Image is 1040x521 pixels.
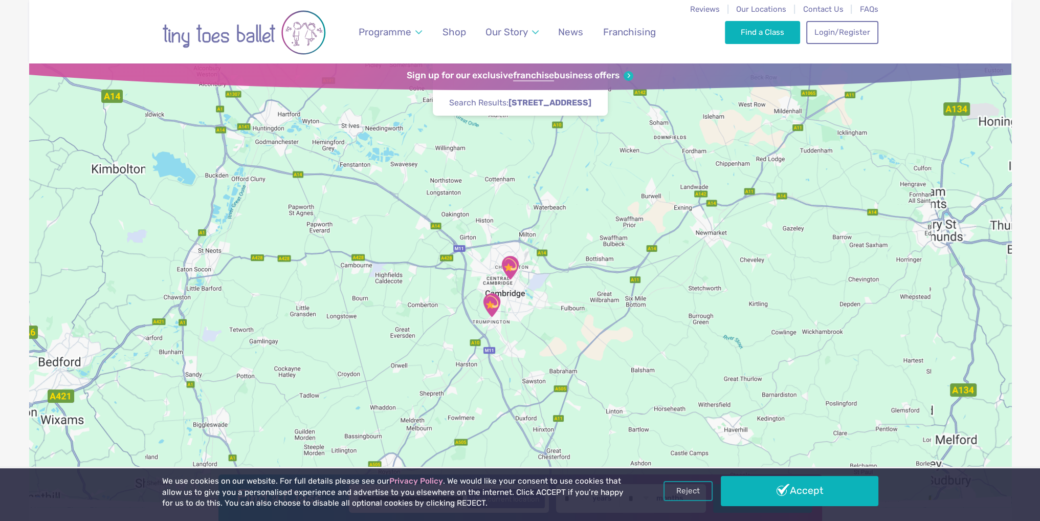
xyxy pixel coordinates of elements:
[603,26,656,38] span: Franchising
[806,21,878,44] a: Login/Register
[480,20,543,44] a: Our Story
[721,476,878,506] a: Accept
[663,481,713,501] a: Reject
[485,26,528,38] span: Our Story
[860,5,878,14] a: FAQs
[389,476,443,486] a: Privacy Policy
[162,476,628,509] p: We use cookies on our website. For full details please see our . We would like your consent to us...
[598,20,660,44] a: Franchising
[554,20,588,44] a: News
[353,20,427,44] a: Programme
[513,70,554,81] strong: franchise
[508,98,591,107] strong: [STREET_ADDRESS]
[558,26,583,38] span: News
[690,5,720,14] a: Reviews
[736,5,786,14] a: Our Locations
[725,21,800,44] a: Find a Class
[359,26,411,38] span: Programme
[437,20,471,44] a: Shop
[479,292,504,318] div: Trumpington Village Hall
[162,7,326,58] img: tiny toes ballet
[442,26,466,38] span: Shop
[407,70,633,81] a: Sign up for our exclusivefranchisebusiness offers
[497,255,523,280] div: St Matthew's Church
[803,5,843,14] a: Contact Us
